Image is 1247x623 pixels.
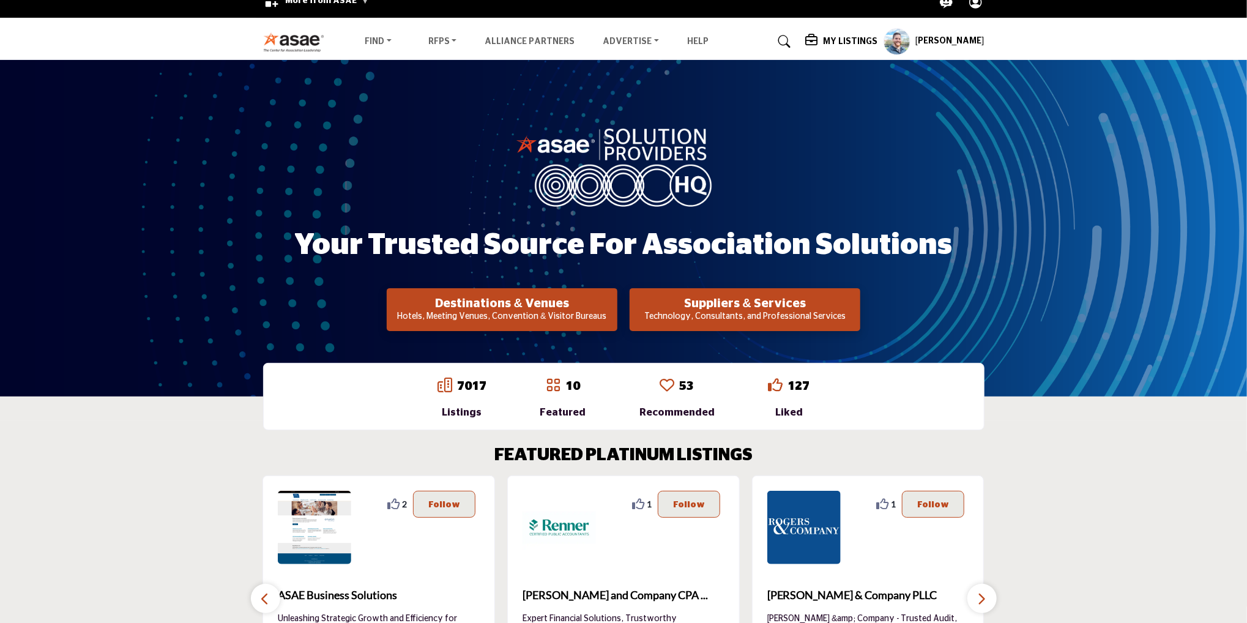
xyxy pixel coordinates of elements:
h1: Your Trusted Source for Association Solutions [295,226,953,264]
a: Advertise [594,33,668,50]
span: [PERSON_NAME] and Company CPA ... [523,587,724,603]
img: ASAE Business Solutions [278,491,351,564]
a: 7017 [457,380,486,392]
a: 10 [565,380,580,392]
h2: Suppliers & Services [633,296,857,311]
p: Technology, Consultants, and Professional Services [633,311,857,323]
h2: FEATURED PLATINUM LISTINGS [494,446,753,466]
a: [PERSON_NAME] and Company CPA ... [523,579,724,612]
p: Follow [673,498,705,511]
b: Rogers & Company PLLC [767,579,969,612]
h2: Destinations & Venues [390,296,614,311]
a: [PERSON_NAME] & Company PLLC [767,579,969,612]
a: Find [356,33,400,50]
a: ASAE Business Solutions [278,579,480,612]
a: Go to Featured [546,378,560,395]
i: Go to Liked [768,378,783,392]
p: Follow [917,498,949,511]
button: Follow [902,491,964,518]
button: Suppliers & Services Technology, Consultants, and Professional Services [630,288,860,331]
b: Renner and Company CPA PC [523,579,724,612]
img: Site Logo [263,32,331,52]
a: RFPs [420,33,466,50]
div: Featured [540,405,586,420]
p: Follow [428,498,460,511]
div: Recommended [639,405,715,420]
img: Rogers & Company PLLC [767,491,841,564]
a: Help [687,37,709,46]
img: Renner and Company CPA PC [523,491,596,564]
a: Search [766,32,798,51]
button: Follow [658,491,720,518]
span: 1 [891,498,896,510]
button: Follow [413,491,475,518]
div: My Listings [805,34,877,49]
button: Show hide supplier dropdown [884,28,910,55]
span: 1 [647,498,652,510]
span: ASAE Business Solutions [278,587,480,603]
span: 2 [402,498,407,510]
h5: [PERSON_NAME] [915,35,985,48]
p: Hotels, Meeting Venues, Convention & Visitor Bureaus [390,311,614,323]
a: 127 [787,380,810,392]
a: Go to Recommended [660,378,674,395]
span: [PERSON_NAME] & Company PLLC [767,587,969,603]
a: Alliance Partners [485,37,575,46]
a: 53 [679,380,694,392]
img: image [516,125,731,206]
h5: My Listings [823,36,877,47]
div: Liked [768,405,810,420]
button: Destinations & Venues Hotels, Meeting Venues, Convention & Visitor Bureaus [387,288,617,331]
div: Listings [437,405,486,420]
